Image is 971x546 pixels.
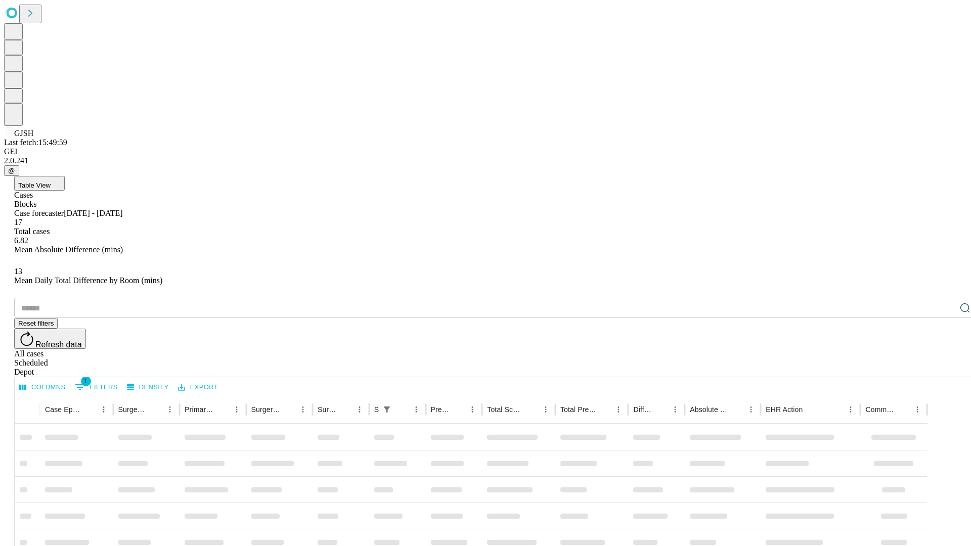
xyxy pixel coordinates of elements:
[64,209,122,217] span: [DATE] - [DATE]
[8,167,15,174] span: @
[4,156,967,165] div: 2.0.241
[487,405,523,414] div: Total Scheduled Duration
[45,405,81,414] div: Case Epic Id
[654,402,668,417] button: Sort
[352,402,367,417] button: Menu
[35,340,82,349] span: Refresh data
[395,402,409,417] button: Sort
[72,379,120,395] button: Show filters
[524,402,539,417] button: Sort
[560,405,597,414] div: Total Predicted Duration
[374,405,379,414] div: Scheduled In Room Duration
[539,402,553,417] button: Menu
[896,402,910,417] button: Sort
[318,405,337,414] div: Surgery Date
[451,402,465,417] button: Sort
[230,402,244,417] button: Menu
[14,318,58,329] button: Reset filters
[82,402,97,417] button: Sort
[14,276,162,285] span: Mean Daily Total Difference by Room (mins)
[81,376,91,386] span: 1
[149,402,163,417] button: Sort
[215,402,230,417] button: Sort
[865,405,895,414] div: Comments
[744,402,758,417] button: Menu
[633,405,653,414] div: Difference
[431,405,451,414] div: Predicted In Room Duration
[14,176,65,191] button: Table View
[18,181,51,189] span: Table View
[338,402,352,417] button: Sort
[730,402,744,417] button: Sort
[14,209,64,217] span: Case forecaster
[282,402,296,417] button: Sort
[597,402,611,417] button: Sort
[14,218,22,226] span: 17
[4,147,967,156] div: GEI
[18,320,54,327] span: Reset filters
[124,380,171,395] button: Density
[14,227,50,236] span: Total cases
[14,329,86,349] button: Refresh data
[175,380,220,395] button: Export
[118,405,148,414] div: Surgeon Name
[97,402,111,417] button: Menu
[465,402,479,417] button: Menu
[14,267,22,276] span: 13
[766,405,803,414] div: EHR Action
[163,402,177,417] button: Menu
[380,402,394,417] button: Show filters
[668,402,682,417] button: Menu
[409,402,423,417] button: Menu
[804,402,818,417] button: Sort
[910,402,924,417] button: Menu
[185,405,214,414] div: Primary Service
[611,402,626,417] button: Menu
[4,165,19,176] button: @
[17,380,68,395] button: Select columns
[844,402,858,417] button: Menu
[296,402,310,417] button: Menu
[14,236,28,245] span: 6.82
[380,402,394,417] div: 1 active filter
[251,405,281,414] div: Surgery Name
[690,405,729,414] div: Absolute Difference
[14,129,33,138] span: GJSH
[14,245,123,254] span: Mean Absolute Difference (mins)
[4,138,67,147] span: Last fetch: 15:49:59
